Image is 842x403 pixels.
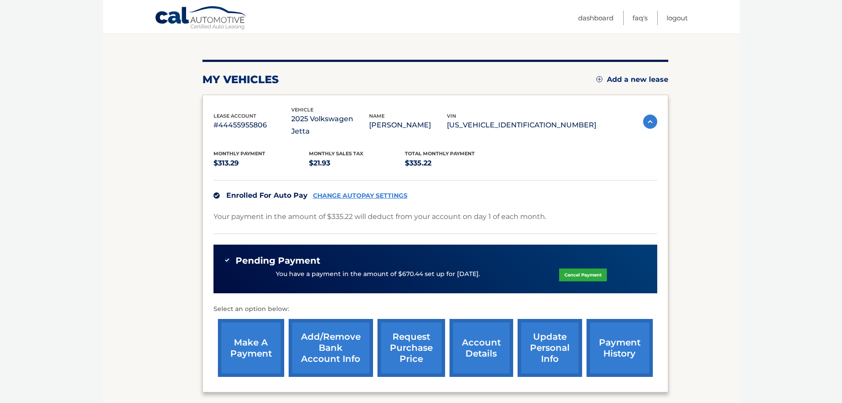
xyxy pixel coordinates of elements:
a: CHANGE AUTOPAY SETTINGS [313,192,408,200]
p: $21.93 [309,157,405,169]
p: You have a payment in the amount of $670.44 set up for [DATE]. [276,269,480,279]
span: vehicle [291,107,313,113]
span: Pending Payment [236,255,320,266]
img: add.svg [596,76,602,82]
p: Select an option below: [213,304,657,315]
a: FAQ's [632,11,648,25]
a: request purchase price [377,319,445,377]
a: payment history [587,319,653,377]
a: Cancel Payment [559,269,607,281]
a: make a payment [218,319,284,377]
span: Total Monthly Payment [405,150,475,157]
a: update personal info [518,319,582,377]
p: 2025 Volkswagen Jetta [291,113,369,138]
h2: my vehicles [202,73,279,86]
span: Enrolled For Auto Pay [226,191,308,200]
span: vin [447,113,456,119]
a: Dashboard [578,11,613,25]
a: Add a new lease [596,75,668,84]
a: Cal Automotive [155,6,248,31]
a: Add/Remove bank account info [289,319,373,377]
a: account details [450,319,513,377]
span: Monthly Payment [213,150,265,157]
p: $313.29 [213,157,309,169]
p: $335.22 [405,157,501,169]
p: [PERSON_NAME] [369,119,447,131]
span: Monthly sales Tax [309,150,363,157]
img: accordion-active.svg [643,115,657,129]
p: #44455955806 [213,119,291,131]
p: [US_VEHICLE_IDENTIFICATION_NUMBER] [447,119,596,131]
p: Your payment in the amount of $335.22 will deduct from your account on day 1 of each month. [213,211,546,223]
img: check.svg [213,192,220,199]
span: lease account [213,113,256,119]
img: check-green.svg [224,257,230,263]
a: Logout [667,11,688,25]
span: name [369,113,385,119]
